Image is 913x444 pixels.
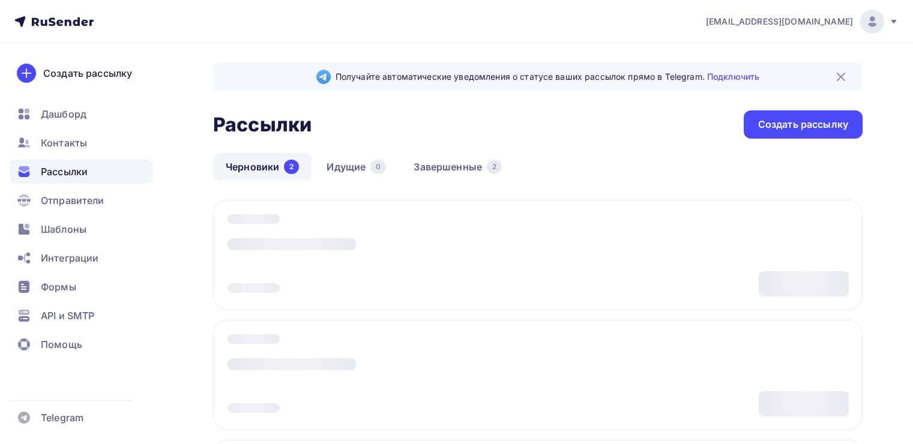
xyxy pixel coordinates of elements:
span: Рассылки [41,164,88,179]
a: Завершенные2 [401,153,514,181]
div: Создать рассылку [758,118,848,131]
div: 2 [487,160,502,174]
a: Шаблоны [10,217,152,241]
span: API и SMTP [41,308,94,323]
div: 0 [370,160,386,174]
span: Интеграции [41,251,98,265]
span: Шаблоны [41,222,86,236]
span: Дашборд [41,107,86,121]
span: Формы [41,280,76,294]
a: Идущие0 [314,153,399,181]
a: [EMAIL_ADDRESS][DOMAIN_NAME] [706,10,899,34]
a: Дашборд [10,102,152,126]
a: Отправители [10,188,152,212]
span: Telegram [41,410,83,425]
span: [EMAIL_ADDRESS][DOMAIN_NAME] [706,16,853,28]
span: Помощь [41,337,82,352]
a: Черновики2 [213,153,312,181]
img: Telegram [316,70,331,84]
span: Отправители [41,193,104,208]
div: 2 [284,160,299,174]
a: Формы [10,275,152,299]
h2: Рассылки [213,113,312,137]
span: Контакты [41,136,87,150]
span: Получайте автоматические уведомления о статусе ваших рассылок прямо в Telegram. [336,71,759,83]
a: Контакты [10,131,152,155]
a: Подключить [707,71,759,82]
a: Рассылки [10,160,152,184]
div: Создать рассылку [43,66,132,80]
